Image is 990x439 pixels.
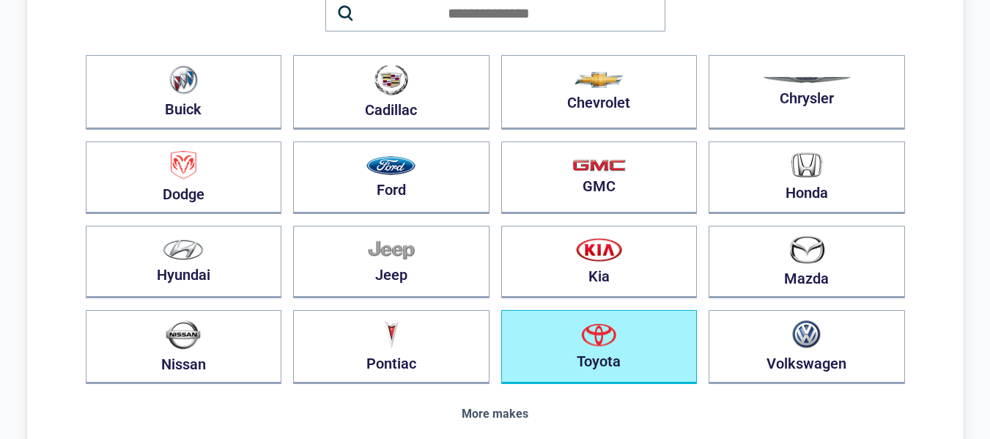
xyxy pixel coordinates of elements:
button: Nissan [86,310,282,384]
button: Mazda [709,226,905,298]
button: Jeep [293,226,490,298]
button: Toyota [501,310,698,384]
button: Chrysler [709,55,905,130]
button: Volkswagen [709,310,905,384]
button: Ford [293,141,490,214]
button: Kia [501,226,698,298]
div: More makes [86,407,905,421]
button: Chevrolet [501,55,698,130]
button: Hyundai [86,226,282,298]
button: Honda [709,141,905,214]
button: Cadillac [293,55,490,130]
button: Buick [86,55,282,130]
button: Pontiac [293,310,490,384]
button: Dodge [86,141,282,214]
button: GMC [501,141,698,214]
